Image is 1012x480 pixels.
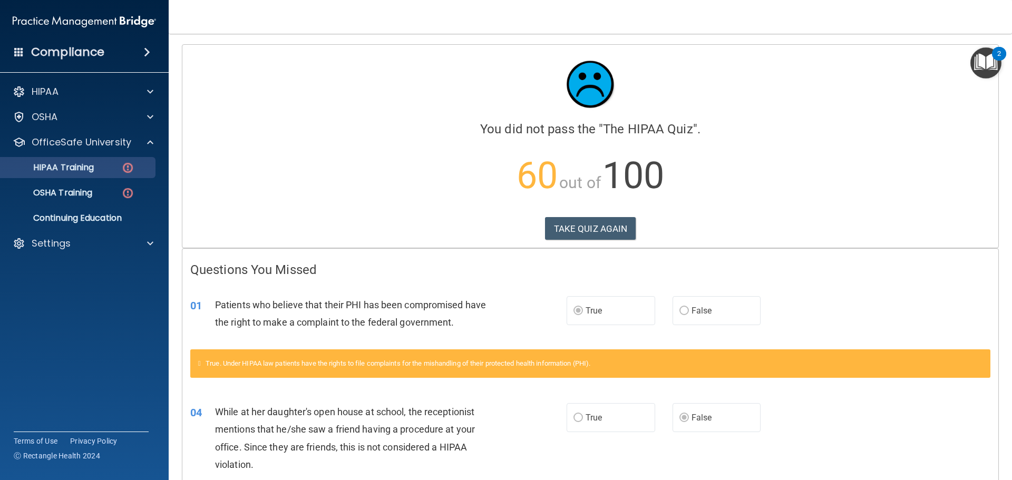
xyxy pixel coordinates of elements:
p: HIPAA [32,85,59,98]
p: OSHA Training [7,188,92,198]
input: True [573,307,583,315]
span: False [692,306,712,316]
span: 100 [602,154,664,197]
span: True [586,306,602,316]
span: 60 [517,154,558,197]
a: HIPAA [13,85,153,98]
img: danger-circle.6113f641.png [121,161,134,174]
img: PMB logo [13,11,156,32]
span: 04 [190,406,202,419]
input: False [679,307,689,315]
span: Patients who believe that their PHI has been compromised have the right to make a complaint to th... [215,299,486,328]
button: Open Resource Center, 2 new notifications [970,47,1001,79]
h4: Questions You Missed [190,263,990,277]
a: Privacy Policy [70,436,118,446]
a: OfficeSafe University [13,136,153,149]
a: OSHA [13,111,153,123]
input: False [679,414,689,422]
h4: Compliance [31,45,104,60]
img: danger-circle.6113f641.png [121,187,134,200]
p: Continuing Education [7,213,151,223]
p: OSHA [32,111,58,123]
a: Settings [13,237,153,250]
span: out of [559,173,601,192]
p: OfficeSafe University [32,136,131,149]
span: False [692,413,712,423]
p: HIPAA Training [7,162,94,173]
span: True. Under HIPAA law patients have the rights to file complaints for the mishandling of their pr... [206,359,590,367]
span: While at her daughter's open house at school, the receptionist mentions that he/she saw a friend ... [215,406,475,470]
h4: You did not pass the " ". [190,122,990,136]
span: 01 [190,299,202,312]
img: sad_face.ecc698e2.jpg [559,53,622,116]
button: TAKE QUIZ AGAIN [545,217,636,240]
a: Terms of Use [14,436,57,446]
span: The HIPAA Quiz [603,122,693,136]
div: 2 [997,54,1001,67]
p: Settings [32,237,71,250]
span: True [586,413,602,423]
span: Ⓒ Rectangle Health 2024 [14,450,100,461]
input: True [573,414,583,422]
